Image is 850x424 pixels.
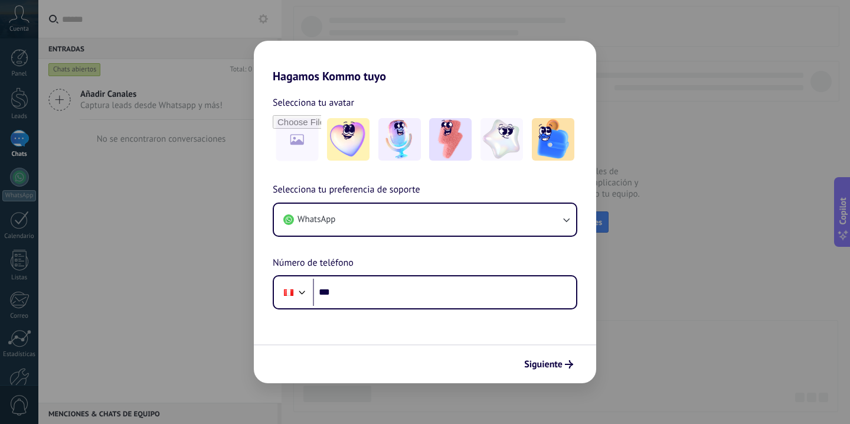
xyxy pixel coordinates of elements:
span: Selecciona tu preferencia de soporte [273,182,420,198]
img: -5.jpeg [532,118,574,161]
span: Siguiente [524,360,563,368]
img: -3.jpeg [429,118,472,161]
button: WhatsApp [274,204,576,236]
h2: Hagamos Kommo tuyo [254,41,596,83]
span: Selecciona tu avatar [273,95,354,110]
div: Peru: + 51 [277,280,300,305]
button: Siguiente [519,354,578,374]
span: WhatsApp [297,214,335,226]
img: -2.jpeg [378,118,421,161]
img: -4.jpeg [480,118,523,161]
img: -1.jpeg [327,118,370,161]
span: Número de teléfono [273,256,354,271]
